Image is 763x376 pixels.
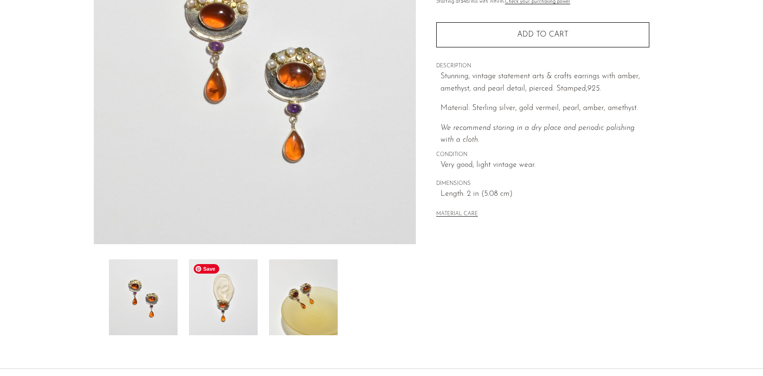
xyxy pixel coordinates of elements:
em: We recommend storing in a dry place and periodic polishing with a cloth. [440,124,635,144]
img: Amber Amethyst Pearl Earrings [269,259,338,335]
p: Stunning, vintage statement arts & crafts earrings with amber, amethyst, and pearl detail, pierce... [440,71,649,95]
span: DESCRIPTION [436,62,649,71]
span: Length: 2 in (5.08 cm) [440,188,649,201]
button: MATERIAL CARE [436,211,478,218]
span: DIMENSIONS [436,180,649,188]
button: Add to cart [436,22,649,47]
em: 925. [587,85,601,92]
span: CONDITION [436,151,649,159]
span: Add to cart [517,30,568,39]
p: Material: Sterling silver, gold vermeil, pearl, amber, amethyst. [440,102,649,115]
img: Amber Amethyst Pearl Earrings [109,259,178,335]
span: Very good; light vintage wear. [440,159,649,172]
img: Amber Amethyst Pearl Earrings [189,259,258,335]
span: Save [194,264,219,274]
